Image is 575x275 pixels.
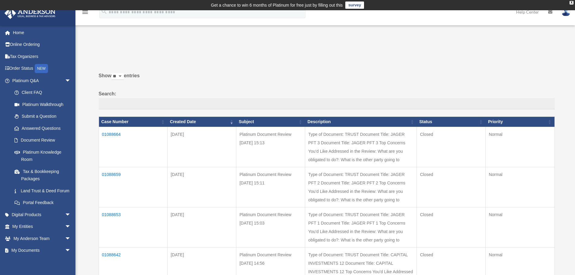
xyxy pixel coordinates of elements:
[4,245,80,257] a: My Documentsarrow_drop_down
[4,50,80,62] a: Tax Organizers
[4,39,80,51] a: Online Ordering
[99,117,168,127] th: Case Number: activate to sort column ascending
[211,2,343,9] div: Get a chance to win 6 months of Platinum for free just by filling out this
[486,117,554,127] th: Priority: activate to sort column ascending
[8,165,77,185] a: Tax & Bookkeeping Packages
[236,207,305,247] td: Platinum Document Review [DATE] 15:03
[417,167,486,207] td: Closed
[168,117,236,127] th: Created Date: activate to sort column ascending
[4,75,77,87] a: Platinum Q&Aarrow_drop_down
[236,127,305,167] td: Platinum Document Review [DATE] 15:13
[236,117,305,127] th: Subject: activate to sort column ascending
[4,62,80,75] a: Order StatusNEW
[65,245,77,257] span: arrow_drop_down
[35,64,48,73] div: NEW
[8,110,77,123] a: Submit a Question
[99,127,168,167] td: 01088664
[305,127,417,167] td: Type of Document: TRUST Document Title: JAGER PFT 3 Document Title: JAGER PFT 3 Top Concerns You’...
[8,87,77,99] a: Client FAQ
[168,207,236,247] td: [DATE]
[8,134,77,146] a: Document Review
[65,75,77,87] span: arrow_drop_down
[4,209,80,221] a: Digital Productsarrow_drop_down
[4,221,80,233] a: My Entitiesarrow_drop_down
[168,127,236,167] td: [DATE]
[236,167,305,207] td: Platinum Document Review [DATE] 15:11
[486,167,554,207] td: Normal
[8,197,77,209] a: Portal Feedback
[168,167,236,207] td: [DATE]
[99,167,168,207] td: 01088659
[8,185,77,197] a: Land Trust & Deed Forum
[99,90,555,110] label: Search:
[111,73,124,80] select: Showentries
[486,207,554,247] td: Normal
[4,232,80,245] a: My Anderson Teamarrow_drop_down
[486,127,554,167] td: Normal
[99,207,168,247] td: 01088653
[99,98,555,110] input: Search:
[3,7,57,19] img: Anderson Advisors Platinum Portal
[8,146,77,165] a: Platinum Knowledge Room
[417,117,486,127] th: Status: activate to sort column ascending
[4,27,80,39] a: Home
[305,117,417,127] th: Description: activate to sort column ascending
[81,8,89,16] i: menu
[570,1,573,5] div: close
[417,207,486,247] td: Closed
[305,207,417,247] td: Type of Document: TRUST Document Title: JAGER PFT 1 Document Title: JAGER PFT 1 Top Concerns You’...
[8,98,77,110] a: Platinum Walkthrough
[417,127,486,167] td: Closed
[99,72,555,86] label: Show entries
[65,221,77,233] span: arrow_drop_down
[101,8,107,15] i: search
[65,209,77,221] span: arrow_drop_down
[81,11,89,16] a: menu
[65,232,77,245] span: arrow_drop_down
[345,2,364,9] a: survey
[305,167,417,207] td: Type of Document: TRUST Document Title: JAGER PFT 2 Document Title: JAGER PFT 2 Top Concerns You’...
[8,122,74,134] a: Answered Questions
[561,8,570,16] img: User Pic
